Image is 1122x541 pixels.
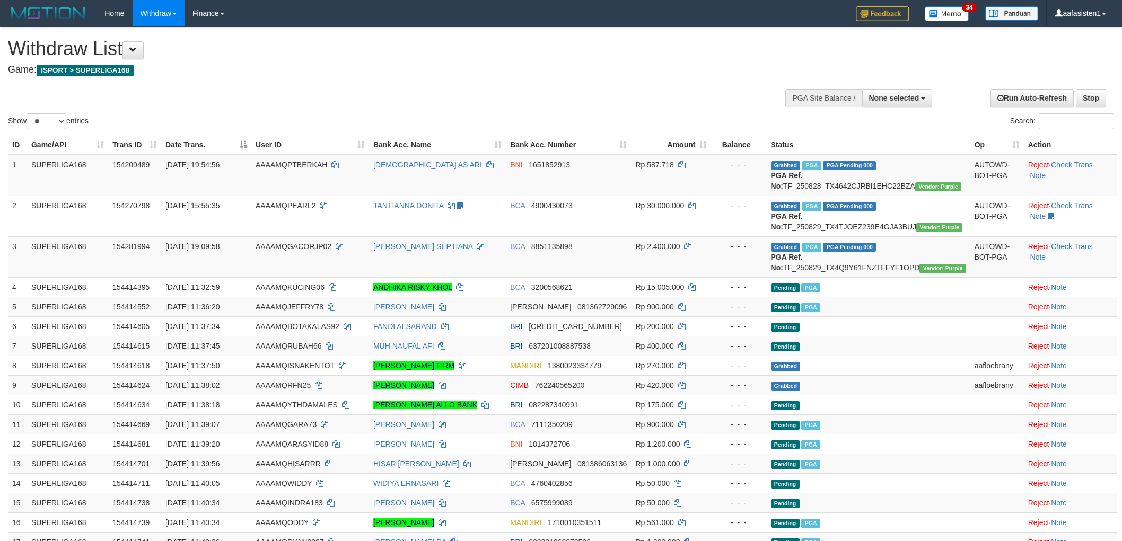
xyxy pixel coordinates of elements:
a: ANDHIKA RISKY KHOL [373,283,452,291]
span: [DATE] 11:37:45 [165,342,220,350]
td: SUPERLIGA168 [27,395,108,414]
td: 7 [8,336,27,356]
div: - - - [715,301,762,312]
a: [PERSON_NAME] [373,303,434,311]
span: Rp 50.000 [635,499,670,507]
img: Button%20Memo.svg [925,6,969,21]
td: · [1024,454,1117,473]
img: panduan.png [985,6,1038,21]
span: Rp 50.000 [635,479,670,487]
span: [DATE] 11:36:20 [165,303,220,311]
span: Grabbed [771,161,801,170]
a: Reject [1028,342,1049,350]
div: - - - [715,282,762,292]
span: AAAAMQRFN25 [256,381,311,389]
a: Note [1051,459,1067,468]
span: AAAAMQHISARRR [256,459,321,468]
div: - - - [715,400,762,410]
span: Pending [771,499,800,508]
div: - - - [715,380,762,391]
span: Copy 594301016038535 to clipboard [529,322,622,331]
span: 154209489 [112,161,150,169]
span: [PERSON_NAME] [510,303,571,311]
span: [DATE] 11:37:50 [165,361,220,370]
td: 4 [8,277,27,297]
div: - - - [715,498,762,508]
span: AAAAMQBOTAKALAS92 [256,322,339,331]
span: [DATE] 11:37:34 [165,322,220,331]
th: Game/API: activate to sort column ascending [27,135,108,155]
span: Pending [771,421,800,430]
td: · [1024,434,1117,454]
span: 154414624 [112,381,150,389]
span: AAAAMQJEFFRY78 [256,303,323,311]
span: AAAAMQISNAKENTOT [256,361,335,370]
th: Bank Acc. Name: activate to sort column ascending [369,135,506,155]
a: Note [1051,499,1067,507]
span: Rp 420.000 [635,381,673,389]
span: Copy 3200568621 to clipboard [531,283,573,291]
div: - - - [715,159,762,170]
span: [DATE] 11:38:18 [165,401,220,409]
th: Action [1024,135,1117,155]
a: Reject [1028,361,1049,370]
a: Reject [1028,283,1049,291]
td: 14 [8,473,27,493]
span: Rp 2.400.000 [635,242,680,251]
span: 154414605 [112,322,150,331]
div: - - - [715,321,762,332]
span: Grabbed [771,243,801,252]
span: [PERSON_NAME] [510,459,571,468]
a: [PERSON_NAME] FIRM [373,361,454,370]
th: Date Trans.: activate to sort column descending [161,135,251,155]
th: ID [8,135,27,155]
span: [DATE] 11:40:34 [165,518,220,527]
span: 154414618 [112,361,150,370]
td: SUPERLIGA168 [27,316,108,336]
td: SUPERLIGA168 [27,356,108,375]
td: 8 [8,356,27,375]
a: Note [1051,322,1067,331]
span: 154414669 [112,420,150,429]
span: Pending [771,519,800,528]
span: Copy 1814372706 to clipboard [529,440,570,448]
td: SUPERLIGA168 [27,236,108,277]
span: Copy 637201008887538 to clipboard [529,342,591,350]
span: PGA Pending [823,243,876,252]
span: Pending [771,460,800,469]
span: [DATE] 11:39:07 [165,420,220,429]
td: 12 [8,434,27,454]
div: - - - [715,241,762,252]
td: 9 [8,375,27,395]
span: Rp 587.718 [635,161,673,169]
a: Check Trans [1051,161,1093,169]
span: Marked by aafsoumeymey [801,519,820,528]
span: BRI [510,322,522,331]
span: Copy 8851135898 to clipboard [531,242,573,251]
th: Bank Acc. Number: activate to sort column ascending [506,135,631,155]
span: AAAAMQKUCING06 [256,283,325,291]
div: - - - [715,360,762,371]
a: Note [1051,361,1067,370]
td: TF_250828_TX4642CJRBI1EHC22BZA [767,155,970,196]
span: 154414634 [112,401,150,409]
td: AUTOWD-BOT-PGA [970,155,1024,196]
td: SUPERLIGA168 [27,277,108,297]
td: aafloebrany [970,375,1024,395]
span: 154414711 [112,479,150,487]
td: 10 [8,395,27,414]
a: Reject [1028,401,1049,409]
div: PGA Site Balance / [785,89,862,107]
div: - - - [715,439,762,449]
span: 154414681 [112,440,150,448]
td: · [1024,512,1117,532]
span: Grabbed [771,382,801,391]
td: · · [1024,155,1117,196]
span: Grabbed [771,362,801,371]
td: · [1024,297,1117,316]
span: [DATE] 11:38:02 [165,381,220,389]
td: SUPERLIGA168 [27,434,108,454]
span: Copy 1710010351511 to clipboard [548,518,601,527]
a: FANDI ALSARAND [373,322,437,331]
span: AAAAMQPTBERKAH [256,161,327,169]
